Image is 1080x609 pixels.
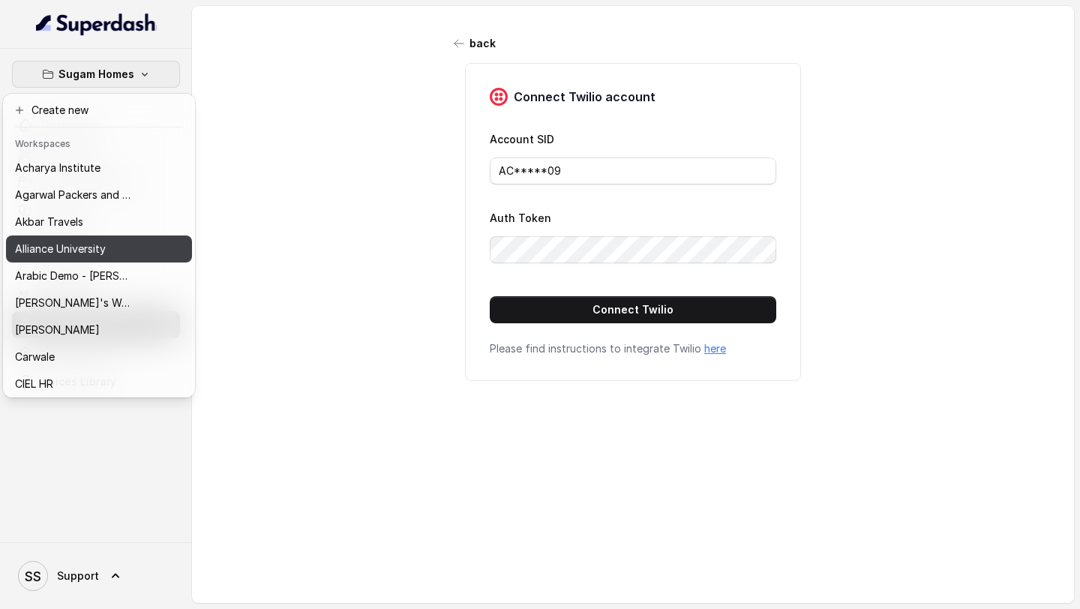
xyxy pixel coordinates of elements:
[6,97,192,124] button: Create new
[3,94,195,397] div: Sugam Homes
[15,348,55,366] p: Carwale
[15,321,100,339] p: [PERSON_NAME]
[15,294,135,312] p: [PERSON_NAME]'s Workspace
[15,159,100,177] p: Acharya Institute
[15,240,106,258] p: Alliance University
[12,61,180,88] button: Sugam Homes
[15,213,83,231] p: Akbar Travels
[15,186,135,204] p: Agarwal Packers and Movers - DRS Group
[6,130,192,154] header: Workspaces
[15,267,135,285] p: Arabic Demo - [PERSON_NAME]
[15,375,53,393] p: CIEL HR
[58,65,134,83] p: Sugam Homes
